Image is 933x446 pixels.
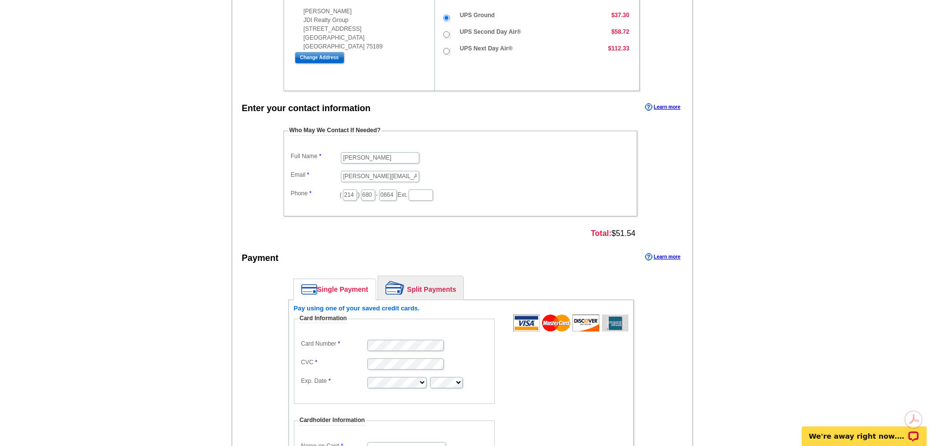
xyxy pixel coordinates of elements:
input: Change Address [295,52,344,64]
a: Split Payments [378,276,463,300]
a: Learn more [645,103,680,111]
label: Email [291,171,340,179]
legend: Cardholder Information [299,416,366,425]
label: UPS Ground [460,11,495,20]
span: $51.54 [591,229,635,238]
label: UPS Second Day Air® [460,28,521,36]
label: Phone [291,189,340,198]
div: [PERSON_NAME] JDI Realty Group [STREET_ADDRESS] [GEOGRAPHIC_DATA] [GEOGRAPHIC_DATA] 75189 [294,7,434,51]
legend: Who May We Contact If Needed? [288,126,382,135]
strong: $37.30 [611,12,629,19]
label: Full Name [291,152,340,161]
strong: Total: [591,229,611,237]
div: Payment [242,252,279,265]
iframe: LiveChat chat widget [795,415,933,446]
a: Single Payment [294,279,376,300]
div: Enter your contact information [242,102,371,115]
dd: ( ) - Ext. [288,187,632,202]
img: acceptedCards.gif [513,314,628,331]
label: Exp. Date [301,377,366,385]
label: CVC [301,358,366,367]
legend: Card Information [299,314,348,323]
label: UPS Next Day Air® [460,45,513,53]
h6: Pay using one of your saved credit cards. [294,305,628,312]
img: single-payment.png [301,284,317,295]
img: split-payment.png [385,281,405,295]
a: Learn more [645,253,680,261]
strong: $58.72 [611,28,629,35]
label: Card Number [301,340,366,348]
strong: $112.33 [608,45,629,52]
